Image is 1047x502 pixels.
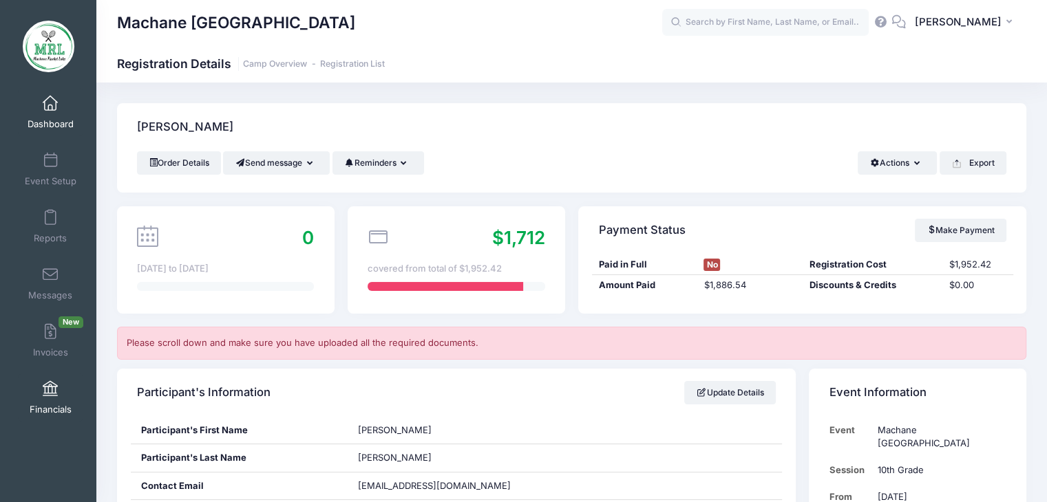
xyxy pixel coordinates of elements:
[18,88,83,136] a: Dashboard
[28,290,72,301] span: Messages
[358,424,432,435] span: [PERSON_NAME]
[592,279,697,292] div: Amount Paid
[117,327,1026,360] div: Please scroll down and make sure you have uploaded all the required documents.
[332,151,424,175] button: Reminders
[592,258,697,272] div: Paid in Full
[803,258,943,272] div: Registration Cost
[18,259,83,307] a: Messages
[34,232,67,244] span: Reports
[59,316,83,328] span: New
[131,444,348,472] div: Participant's Last Name
[137,262,314,276] div: [DATE] to [DATE]
[223,151,330,175] button: Send message
[243,59,307,69] a: Camp Overview
[858,151,937,175] button: Actions
[803,279,943,292] div: Discounts & Credits
[137,373,271,412] h4: Participant's Information
[18,202,83,250] a: Reports
[131,472,348,500] div: Contact Email
[492,227,545,248] span: $1,712
[871,417,1006,457] td: Machane [GEOGRAPHIC_DATA]
[599,210,686,250] h4: Payment Status
[358,480,511,491] span: [EMAIL_ADDRESS][DOMAIN_NAME]
[829,373,927,412] h4: Event Information
[33,347,68,358] span: Invoices
[117,56,385,71] h1: Registration Details
[940,151,1006,175] button: Export
[137,151,221,175] a: Order Details
[915,14,1002,30] span: [PERSON_NAME]
[30,404,72,415] span: Financials
[915,219,1006,242] a: Make Payment
[117,7,355,39] h1: Machane [GEOGRAPHIC_DATA]
[697,279,803,292] div: $1,886.54
[704,259,720,271] span: No
[320,59,385,69] a: Registration List
[131,417,348,444] div: Participant's First Name
[137,108,233,147] h4: [PERSON_NAME]
[18,373,83,422] a: Financials
[25,175,76,187] span: Event Setup
[943,258,1013,272] div: $1,952.42
[871,457,1006,483] td: 10th Grade
[829,457,871,483] td: Session
[18,145,83,193] a: Event Setup
[906,7,1026,39] button: [PERSON_NAME]
[358,452,432,463] span: [PERSON_NAME]
[23,21,74,72] img: Machane Racket Lake
[829,417,871,457] td: Event
[684,381,776,404] a: Update Details
[368,262,544,276] div: covered from total of $1,952.42
[662,9,869,36] input: Search by First Name, Last Name, or Email...
[943,279,1013,292] div: $0.00
[28,118,74,130] span: Dashboard
[18,316,83,364] a: InvoicesNew
[302,227,314,248] span: 0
